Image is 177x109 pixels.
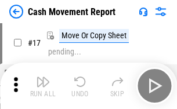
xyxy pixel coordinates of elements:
img: Support [139,7,148,16]
div: Cash Movement Report [28,6,115,17]
div: pending... [48,48,81,56]
div: Move Or Copy Sheet [59,29,129,43]
img: Back [9,5,23,19]
span: # 17 [28,38,41,48]
img: Settings menu [154,5,168,19]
